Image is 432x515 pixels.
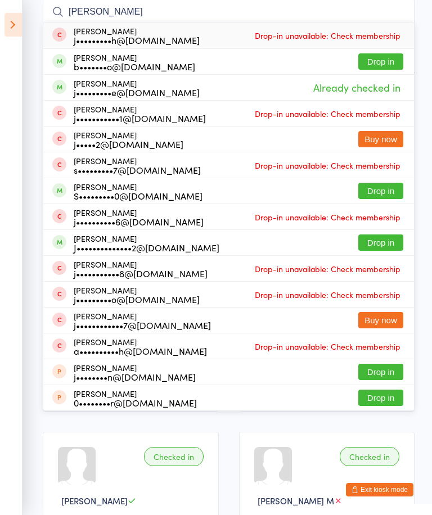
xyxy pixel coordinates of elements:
[358,183,403,199] button: Drop in
[74,88,200,97] div: j•••••••••e@[DOMAIN_NAME]
[74,208,204,226] div: [PERSON_NAME]
[74,234,219,252] div: [PERSON_NAME]
[74,346,207,355] div: a••••••••••h@[DOMAIN_NAME]
[252,27,403,44] span: Drop-in unavailable: Check membership
[74,53,195,71] div: [PERSON_NAME]
[74,269,208,278] div: j•••••••••••8@[DOMAIN_NAME]
[74,105,206,123] div: [PERSON_NAME]
[74,130,183,148] div: [PERSON_NAME]
[74,320,211,329] div: j••••••••••••7@[DOMAIN_NAME]
[74,217,204,226] div: j••••••••••6@[DOMAIN_NAME]
[74,363,196,381] div: [PERSON_NAME]
[74,62,195,71] div: b•••••••o@[DOMAIN_NAME]
[74,311,211,329] div: [PERSON_NAME]
[74,182,202,200] div: [PERSON_NAME]
[252,157,403,174] span: Drop-in unavailable: Check membership
[74,114,206,123] div: j•••••••••••1@[DOMAIN_NAME]
[252,286,403,303] span: Drop-in unavailable: Check membership
[358,364,403,380] button: Drop in
[74,156,201,174] div: [PERSON_NAME]
[74,139,183,148] div: j•••••2@[DOMAIN_NAME]
[74,286,200,304] div: [PERSON_NAME]
[358,131,403,147] button: Buy now
[74,260,208,278] div: [PERSON_NAME]
[252,260,403,277] span: Drop-in unavailable: Check membership
[74,398,197,407] div: 0••••••••r@[DOMAIN_NAME]
[144,447,204,466] div: Checked in
[74,372,196,381] div: j••••••••n@[DOMAIN_NAME]
[340,447,399,466] div: Checked in
[358,234,403,251] button: Drop in
[74,26,200,44] div: [PERSON_NAME]
[74,165,201,174] div: s•••••••••7@[DOMAIN_NAME]
[74,389,197,407] div: [PERSON_NAME]
[310,78,403,97] span: Already checked in
[74,35,200,44] div: j•••••••••h@[DOMAIN_NAME]
[74,295,200,304] div: j•••••••••o@[DOMAIN_NAME]
[252,209,403,225] span: Drop-in unavailable: Check membership
[252,105,403,122] span: Drop-in unavailable: Check membership
[358,390,403,406] button: Drop in
[346,483,413,496] button: Exit kiosk mode
[258,495,334,507] span: [PERSON_NAME] M
[252,338,403,355] span: Drop-in unavailable: Check membership
[74,79,200,97] div: [PERSON_NAME]
[61,495,128,507] span: [PERSON_NAME]
[358,312,403,328] button: Buy now
[358,53,403,70] button: Drop in
[74,243,219,252] div: J••••••••••••••2@[DOMAIN_NAME]
[74,337,207,355] div: [PERSON_NAME]
[74,191,202,200] div: S•••••••••0@[DOMAIN_NAME]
